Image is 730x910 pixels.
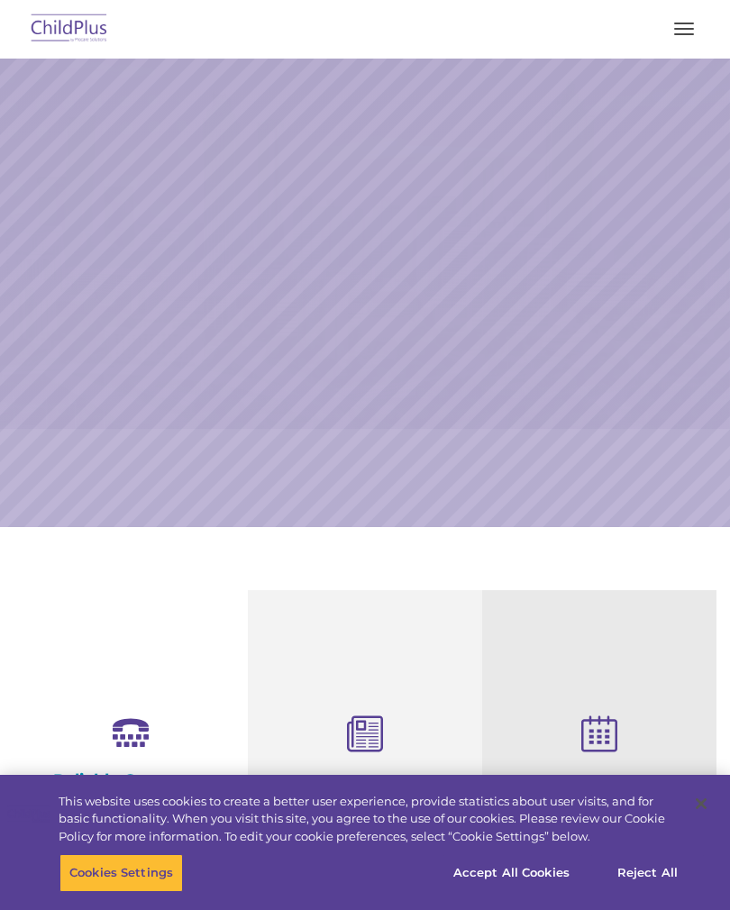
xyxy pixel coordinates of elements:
a: Learn More [496,276,622,308]
h4: Child Development Assessments in ChildPlus [261,773,469,833]
button: Accept All Cookies [443,854,579,892]
h4: Free Regional Meetings [496,773,703,793]
button: Reject All [591,854,704,892]
button: Cookies Settings [59,854,183,892]
div: This website uses cookies to create a better user experience, provide statistics about user visit... [59,793,680,846]
img: ChildPlus by Procare Solutions [27,8,112,50]
h4: Reliable Customer Support [27,770,234,810]
button: Close [681,784,721,824]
